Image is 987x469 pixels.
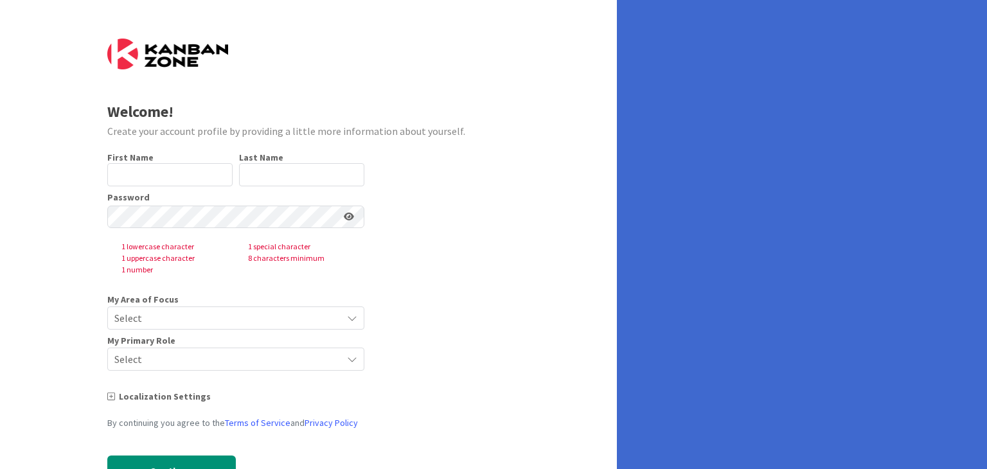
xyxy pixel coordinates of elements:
span: 1 uppercase character [111,252,238,264]
div: Create your account profile by providing a little more information about yourself. [107,123,510,139]
span: Select [114,309,335,327]
a: Privacy Policy [305,417,358,429]
span: 8 characters minimum [238,252,364,264]
span: 1 number [111,264,238,276]
span: Select [114,350,335,368]
span: 1 special character [238,241,364,252]
span: My Area of Focus [107,295,179,304]
div: By continuing you agree to the and [107,416,364,430]
div: Localization Settings [107,390,364,403]
span: My Primary Role [107,336,175,345]
div: Welcome! [107,100,510,123]
span: 1 lowercase character [111,241,238,252]
label: Password [107,193,150,202]
img: Kanban Zone [107,39,228,69]
a: Terms of Service [225,417,290,429]
label: First Name [107,152,154,163]
label: Last Name [239,152,283,163]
